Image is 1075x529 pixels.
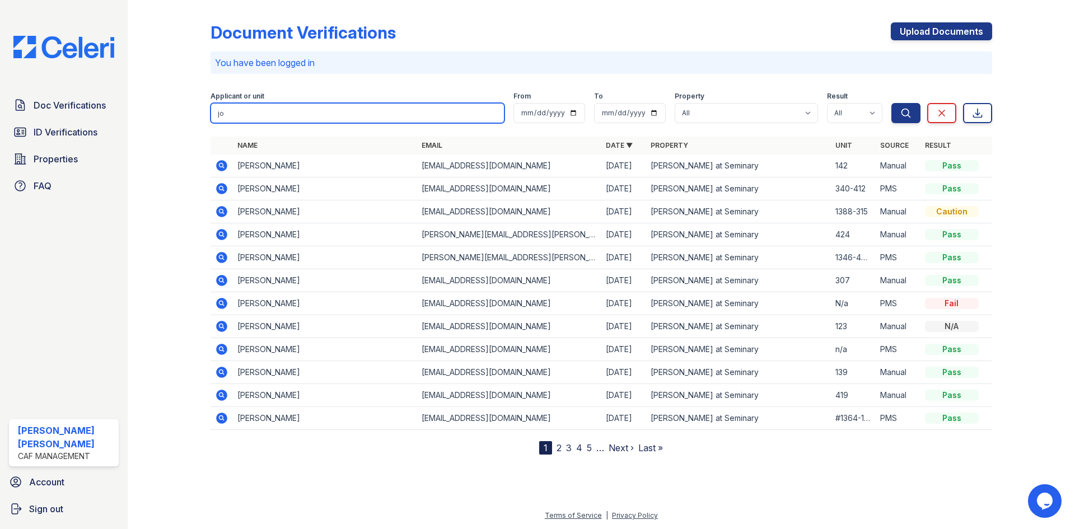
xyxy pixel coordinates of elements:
td: [DATE] [601,361,646,384]
td: [PERSON_NAME] [233,177,417,200]
td: [DATE] [601,407,646,430]
td: [PERSON_NAME] [233,315,417,338]
a: 3 [566,442,572,453]
a: 4 [576,442,582,453]
td: [DATE] [601,292,646,315]
td: PMS [876,338,920,361]
a: Upload Documents [891,22,992,40]
span: Properties [34,152,78,166]
span: Sign out [29,502,63,516]
td: [EMAIL_ADDRESS][DOMAIN_NAME] [417,407,601,430]
div: Pass [925,160,979,171]
td: [PERSON_NAME] [233,223,417,246]
td: [EMAIL_ADDRESS][DOMAIN_NAME] [417,384,601,407]
td: [DATE] [601,200,646,223]
p: You have been logged in [215,56,988,69]
a: Account [4,471,123,493]
div: Pass [925,344,979,355]
div: CAF Management [18,451,114,462]
td: [PERSON_NAME] [233,407,417,430]
a: Properties [9,148,119,170]
td: 419 [831,384,876,407]
td: 142 [831,155,876,177]
td: PMS [876,246,920,269]
label: Applicant or unit [211,92,264,101]
div: 1 [539,441,552,455]
td: [PERSON_NAME] [233,246,417,269]
input: Search by name, email, or unit number [211,103,504,123]
td: [DATE] [601,177,646,200]
div: Pass [925,367,979,378]
label: From [513,92,531,101]
td: Manual [876,384,920,407]
td: [PERSON_NAME] at Seminary [646,200,830,223]
div: | [606,511,608,519]
img: CE_Logo_Blue-a8612792a0a2168367f1c8372b55b34899dd931a85d93a1a3d3e32e68fde9ad4.png [4,36,123,58]
a: Date ▼ [606,141,633,149]
div: Pass [925,252,979,263]
a: Source [880,141,909,149]
a: Name [237,141,258,149]
a: Property [651,141,688,149]
td: [PERSON_NAME] at Seminary [646,384,830,407]
td: 123 [831,315,876,338]
td: 139 [831,361,876,384]
div: N/A [925,321,979,332]
td: 340-412 [831,177,876,200]
td: Manual [876,315,920,338]
a: 2 [557,442,562,453]
a: Next › [609,442,634,453]
td: Manual [876,200,920,223]
td: [PERSON_NAME] [233,361,417,384]
span: Account [29,475,64,489]
a: FAQ [9,175,119,197]
td: n/a [831,338,876,361]
td: [EMAIL_ADDRESS][DOMAIN_NAME] [417,200,601,223]
a: ID Verifications [9,121,119,143]
div: Pass [925,229,979,240]
td: PMS [876,292,920,315]
div: [PERSON_NAME] [PERSON_NAME] [18,424,114,451]
td: [DATE] [601,246,646,269]
td: PMS [876,177,920,200]
td: #1364-129 [831,407,876,430]
td: [PERSON_NAME][EMAIL_ADDRESS][PERSON_NAME][DOMAIN_NAME] [417,246,601,269]
td: [PERSON_NAME] at Seminary [646,315,830,338]
a: Doc Verifications [9,94,119,116]
td: [EMAIL_ADDRESS][DOMAIN_NAME] [417,155,601,177]
div: Pass [925,390,979,401]
a: Result [925,141,951,149]
td: [EMAIL_ADDRESS][DOMAIN_NAME] [417,177,601,200]
td: [PERSON_NAME] at Seminary [646,338,830,361]
td: [PERSON_NAME] [233,155,417,177]
td: [PERSON_NAME][EMAIL_ADDRESS][PERSON_NAME][DOMAIN_NAME] [417,223,601,246]
iframe: chat widget [1028,484,1064,518]
td: [PERSON_NAME] [233,292,417,315]
td: [PERSON_NAME] at Seminary [646,407,830,430]
a: Email [422,141,442,149]
td: [PERSON_NAME] at Seminary [646,246,830,269]
div: Pass [925,275,979,286]
td: PMS [876,407,920,430]
td: [DATE] [601,269,646,292]
td: [PERSON_NAME] at Seminary [646,177,830,200]
div: Pass [925,413,979,424]
td: [EMAIL_ADDRESS][DOMAIN_NAME] [417,338,601,361]
td: Manual [876,269,920,292]
td: Manual [876,361,920,384]
a: Unit [835,141,852,149]
div: Document Verifications [211,22,396,43]
td: [EMAIL_ADDRESS][DOMAIN_NAME] [417,315,601,338]
td: [EMAIL_ADDRESS][DOMAIN_NAME] [417,269,601,292]
td: N/a [831,292,876,315]
td: [DATE] [601,384,646,407]
td: [PERSON_NAME] at Seminary [646,155,830,177]
td: 424 [831,223,876,246]
a: Sign out [4,498,123,520]
td: [PERSON_NAME] [233,338,417,361]
td: [EMAIL_ADDRESS][DOMAIN_NAME] [417,361,601,384]
td: [PERSON_NAME] at Seminary [646,223,830,246]
a: Last » [638,442,663,453]
td: [PERSON_NAME] at Seminary [646,269,830,292]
